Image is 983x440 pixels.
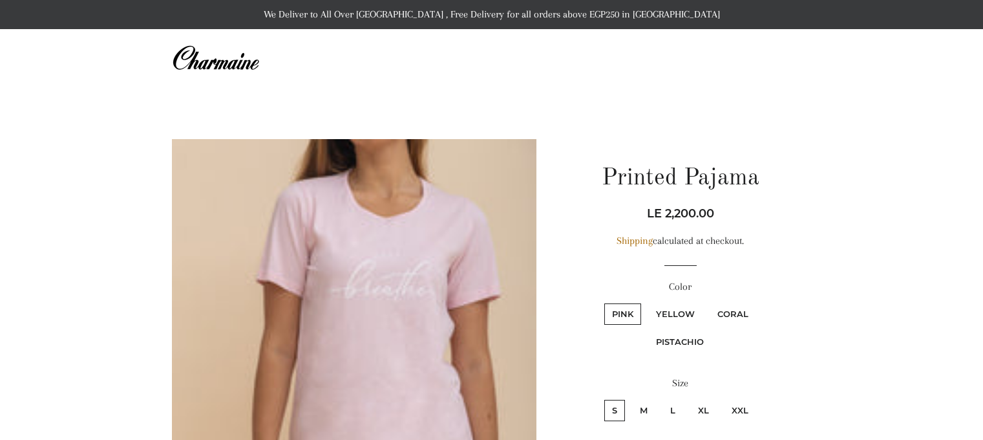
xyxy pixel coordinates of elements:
[617,235,653,247] a: Shipping
[604,400,625,421] label: S
[690,400,717,421] label: XL
[565,375,795,391] label: Size
[565,162,795,195] h1: Printed Pajama
[662,400,683,421] label: L
[648,303,703,325] label: Yellow
[647,206,714,221] span: LE 2,200.00
[172,44,259,72] img: Charmaine Egypt
[632,400,655,421] label: M
[604,303,641,325] label: Pink
[565,233,795,249] div: calculated at checkout.
[724,400,756,421] label: XXL
[565,279,795,295] label: Color
[648,331,712,353] label: Pistachio
[710,303,756,325] label: Coral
